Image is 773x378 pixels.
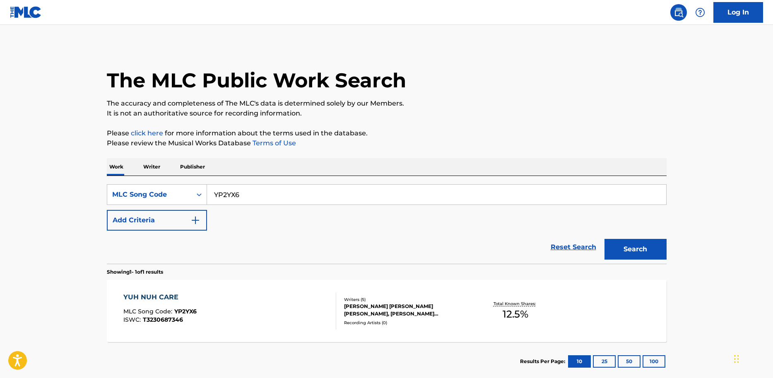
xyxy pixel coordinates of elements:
a: YUH NUH CAREMLC Song Code:YP2YX6ISWC:T3230687346Writers (5)[PERSON_NAME] [PERSON_NAME] [PERSON_NA... [107,280,667,342]
p: Please for more information about the terms used in the database. [107,128,667,138]
span: T3230687346 [143,316,183,323]
a: Reset Search [547,238,600,256]
span: MLC Song Code : [123,308,174,315]
p: Publisher [178,158,207,176]
a: Log In [713,2,763,23]
button: Search [604,239,667,260]
button: Add Criteria [107,210,207,231]
h1: The MLC Public Work Search [107,68,406,93]
p: Results Per Page: [520,358,567,365]
img: search [674,7,684,17]
p: The accuracy and completeness of The MLC's data is determined solely by our Members. [107,99,667,108]
div: [PERSON_NAME] [PERSON_NAME] [PERSON_NAME], [PERSON_NAME] [PERSON_NAME] [PERSON_NAME], [PERSON_NAME] [344,303,469,318]
span: YP2YX6 [174,308,197,315]
p: It is not an authoritative source for recording information. [107,108,667,118]
p: Writer [141,158,163,176]
img: MLC Logo [10,6,42,18]
div: Help [692,4,708,21]
div: Writers ( 5 ) [344,296,469,303]
form: Search Form [107,184,667,264]
img: help [695,7,705,17]
span: ISWC : [123,316,143,323]
button: 25 [593,355,616,368]
p: Please review the Musical Works Database [107,138,667,148]
a: Public Search [670,4,687,21]
img: 9d2ae6d4665cec9f34b9.svg [190,215,200,225]
p: Work [107,158,126,176]
a: Terms of Use [251,139,296,147]
div: Drag [734,347,739,371]
a: click here [131,129,163,137]
iframe: Chat Widget [732,338,773,378]
div: MLC Song Code [112,190,187,200]
div: Recording Artists ( 0 ) [344,320,469,326]
button: 10 [568,355,591,368]
p: Showing 1 - 1 of 1 results [107,268,163,276]
div: YUH NUH CARE [123,292,197,302]
p: Total Known Shares: [494,301,538,307]
button: 50 [618,355,641,368]
button: 100 [643,355,665,368]
span: 12.5 % [503,307,528,322]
